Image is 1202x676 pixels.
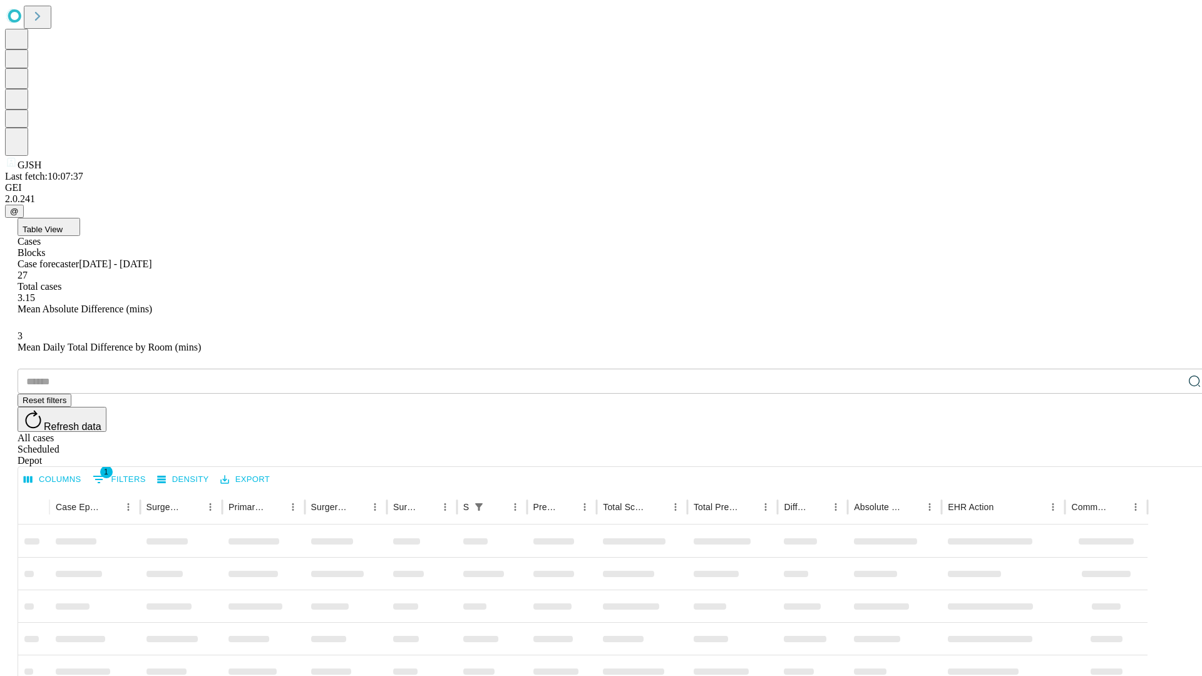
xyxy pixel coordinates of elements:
button: Sort [739,498,757,516]
button: Select columns [21,470,85,489]
button: Sort [809,498,827,516]
button: Menu [576,498,593,516]
button: Sort [489,498,506,516]
span: Last fetch: 10:07:37 [5,171,83,182]
span: Mean Absolute Difference (mins) [18,304,152,314]
button: Reset filters [18,394,71,407]
div: EHR Action [948,502,994,512]
button: Menu [827,498,845,516]
span: 27 [18,270,28,280]
button: Density [154,470,212,489]
div: Primary Service [229,502,265,512]
button: Menu [921,498,938,516]
div: GEI [5,182,1197,193]
button: Menu [757,498,774,516]
button: Sort [184,498,202,516]
div: Total Scheduled Duration [603,502,648,512]
span: Total cases [18,281,61,292]
span: Table View [23,225,63,234]
button: Sort [649,498,667,516]
div: Case Epic Id [56,502,101,512]
div: 1 active filter [470,498,488,516]
div: Absolute Difference [854,502,902,512]
button: Sort [419,498,436,516]
div: Surgery Date [393,502,418,512]
button: Menu [202,498,219,516]
button: Sort [267,498,284,516]
span: [DATE] - [DATE] [79,259,152,269]
button: Export [217,470,273,489]
span: GJSH [18,160,41,170]
button: Menu [667,498,684,516]
button: Menu [436,498,454,516]
button: Menu [366,498,384,516]
button: Menu [284,498,302,516]
div: Surgery Name [311,502,347,512]
button: Refresh data [18,407,106,432]
button: Sort [349,498,366,516]
span: 1 [100,466,113,478]
div: Difference [784,502,808,512]
button: Menu [1044,498,1062,516]
button: Sort [102,498,120,516]
div: Comments [1071,502,1107,512]
div: Total Predicted Duration [694,502,739,512]
button: @ [5,205,24,218]
button: Show filters [470,498,488,516]
button: Menu [120,498,137,516]
button: Menu [1127,498,1144,516]
span: Case forecaster [18,259,79,269]
button: Menu [506,498,524,516]
div: Scheduled In Room Duration [463,502,469,512]
button: Sort [995,498,1012,516]
div: Surgeon Name [146,502,183,512]
button: Table View [18,218,80,236]
button: Sort [1109,498,1127,516]
button: Sort [903,498,921,516]
span: Mean Daily Total Difference by Room (mins) [18,342,201,352]
button: Show filters [90,469,149,489]
span: 3 [18,330,23,341]
span: @ [10,207,19,216]
div: Predicted In Room Duration [533,502,558,512]
span: Reset filters [23,396,66,405]
span: 3.15 [18,292,35,303]
span: Refresh data [44,421,101,432]
button: Sort [558,498,576,516]
div: 2.0.241 [5,193,1197,205]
